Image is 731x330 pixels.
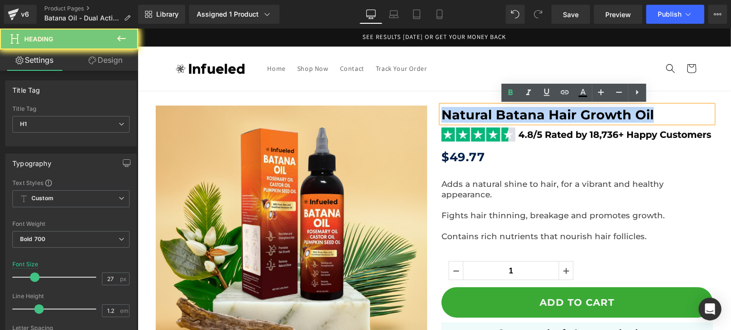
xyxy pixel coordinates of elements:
[12,261,39,268] div: Font Size
[238,36,290,44] span: Track Your Order
[19,8,31,20] div: v6
[154,30,197,50] a: Shop Now
[12,221,130,227] div: Font Weight
[71,49,140,71] a: Design
[605,10,631,19] span: Preview
[31,194,53,203] b: Custom
[522,29,543,50] summary: Search
[382,5,405,24] a: Laptop
[120,308,128,314] span: em
[699,298,721,320] div: Open Intercom Messenger
[44,5,138,12] a: Product Pages
[658,10,681,18] span: Publish
[12,154,51,167] div: Typography
[120,276,128,282] span: px
[24,35,53,43] span: Heading
[138,5,185,24] a: New Library
[202,36,227,44] span: Contact
[197,10,272,19] div: Assigned 1 Product
[124,30,154,50] a: Home
[35,31,111,49] img: infueled
[563,10,579,19] span: Save
[20,235,45,243] b: Bold 700
[44,14,120,22] span: Batana Oil - Dual Action
[304,151,526,171] span: Adds a natural shine to hair, for a vibrant and healthy appearance.
[646,5,704,24] button: Publish
[428,5,451,24] a: Mobile
[360,5,382,24] a: Desktop
[160,36,191,44] span: Shop Now
[20,120,27,127] b: H1
[529,5,548,24] button: Redo
[594,5,642,24] a: Preview
[232,30,295,50] a: Track Your Order
[12,81,40,94] div: Title Tag
[304,121,348,136] span: $49.77
[506,5,525,24] button: Undo
[4,5,37,24] a: v6
[130,36,148,44] span: Home
[12,293,130,300] div: Line Height
[12,106,130,112] div: Title Tag
[360,299,519,310] b: Guaranteed safe & secure checkout
[197,30,232,50] a: Contact
[156,10,179,19] span: Library
[304,182,527,213] span: Fights hair thinning, breakage and promotes growth. Contains rich nutrients that nourish hair fol...
[708,5,727,24] button: More
[405,5,428,24] a: Tablet
[304,78,516,94] span: Natural Batana Hair Growth Oil
[304,259,575,289] button: ADD TO CART
[12,179,130,186] div: Text Styles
